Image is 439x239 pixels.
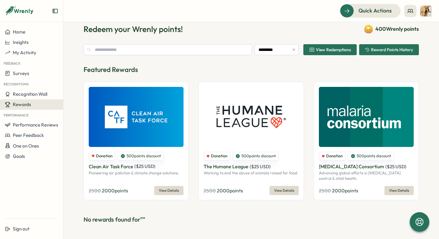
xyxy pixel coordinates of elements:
button: View Redemptions [303,44,357,55]
img: The Humane League [204,87,298,147]
span: Goals [13,153,25,159]
span: 2000 points [332,187,358,194]
div: 500 points discount [118,152,164,160]
span: Home [13,29,25,35]
span: View Redemptions [316,48,351,52]
span: " " [140,216,145,223]
span: Reward Points History [371,48,413,52]
p: [MEDICAL_DATA] Consortium [319,163,384,170]
span: View Details [159,186,179,195]
span: Rewards [13,102,31,107]
span: Surveys [13,70,29,76]
button: View Details [154,186,184,195]
img: Antonella Guidoccio [420,5,432,17]
h1: Redeem your Wrenly points! [84,24,183,34]
span: Donation [326,153,343,159]
p: Clean Air Task Force [89,163,133,170]
span: Peer Feedback [13,132,44,138]
button: View Details [269,186,299,195]
button: Expand sidebar [52,8,58,14]
span: 2500 [319,187,331,194]
span: 2500 [89,187,101,194]
div: 500 points discount [348,152,394,160]
img: Clean Air Task Force [89,87,184,147]
div: 500 points discount [233,152,279,160]
p: No rewards found for [84,215,419,224]
span: Insights [13,39,29,45]
span: ( $ 25 USD ) [250,164,271,169]
span: 400 Wrenly points [375,25,419,33]
span: 2000 points [217,187,243,194]
span: ( $ 25 USD ) [134,163,155,169]
img: Malaria Consortium [319,87,414,147]
span: Recognition Wall [13,91,47,97]
button: Quick Actions [340,4,401,17]
span: My Activity [13,50,36,55]
span: ( $ 25 USD ) [385,164,406,169]
span: View Details [389,186,409,195]
span: View Details [274,186,294,195]
span: Donation [96,153,112,159]
span: One on Ones [13,143,39,149]
p: The Humane League [204,163,248,170]
span: Sign out [13,226,30,232]
button: View Details [384,186,414,195]
span: 2500 [204,187,216,194]
p: Working to end the abuse of animals raised for food. [204,170,298,176]
span: Donation [211,153,227,159]
span: 2000 points [102,187,128,194]
span: Quick Actions [359,7,392,15]
button: Reward Points History [359,44,419,55]
p: Advancing global efforts in [MEDICAL_DATA] control & child health. [319,170,414,181]
p: Pioneering air pollution & climate change solutions. [89,170,184,176]
p: Featured Rewards [84,65,419,74]
span: Performance Reviews [13,122,58,128]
